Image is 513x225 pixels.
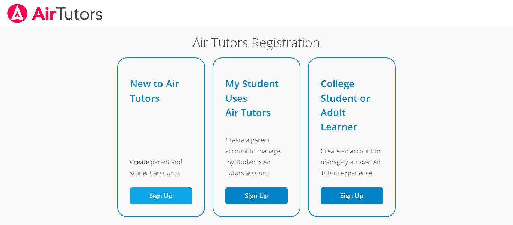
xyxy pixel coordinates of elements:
button: Sign Up [130,187,192,204]
h2: My Student Uses [225,76,288,119]
h2: New to Air Tutors [130,76,192,105]
p: Create a parent account to manage my student's Air Tutors account [225,135,288,178]
a: Sign Up [225,187,288,204]
img: airtutors_banner-c4298cdbf04f3fff15de1276eac7730deb9818008684d7c2e4769d2f7ddbe033.png [6,4,103,23]
h2: College Student or Adult Learner [321,76,383,134]
span: Air Tutors [225,106,271,119]
p: Create parent and student accounts [130,157,192,178]
p: Create an account to manage your own Air Tutors experience [321,146,383,178]
button: Sign Up [321,187,383,204]
h1: Air Tutors Registration [118,33,395,52]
